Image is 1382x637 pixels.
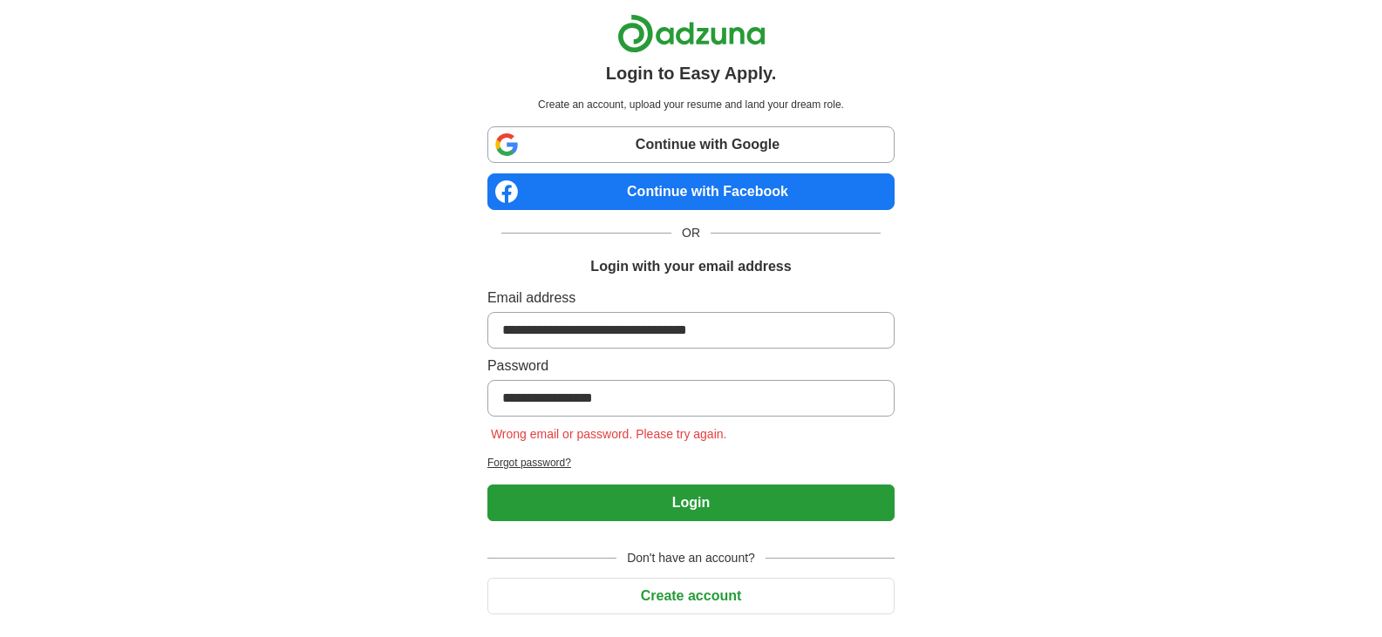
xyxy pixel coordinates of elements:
a: Continue with Google [487,126,895,163]
a: Continue with Facebook [487,173,895,210]
label: Password [487,356,895,376]
a: Create account [487,588,895,603]
h1: Login to Easy Apply. [606,60,777,86]
span: Don't have an account? [616,549,766,567]
a: Forgot password? [487,455,895,471]
label: Email address [487,288,895,308]
button: Create account [487,578,895,614]
img: Adzuna logo [617,14,766,53]
h1: Login with your email address [590,256,791,277]
span: OR [671,224,711,242]
p: Create an account, upload your resume and land your dream role. [491,97,891,112]
span: Wrong email or password. Please try again. [487,427,731,441]
button: Login [487,485,895,521]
